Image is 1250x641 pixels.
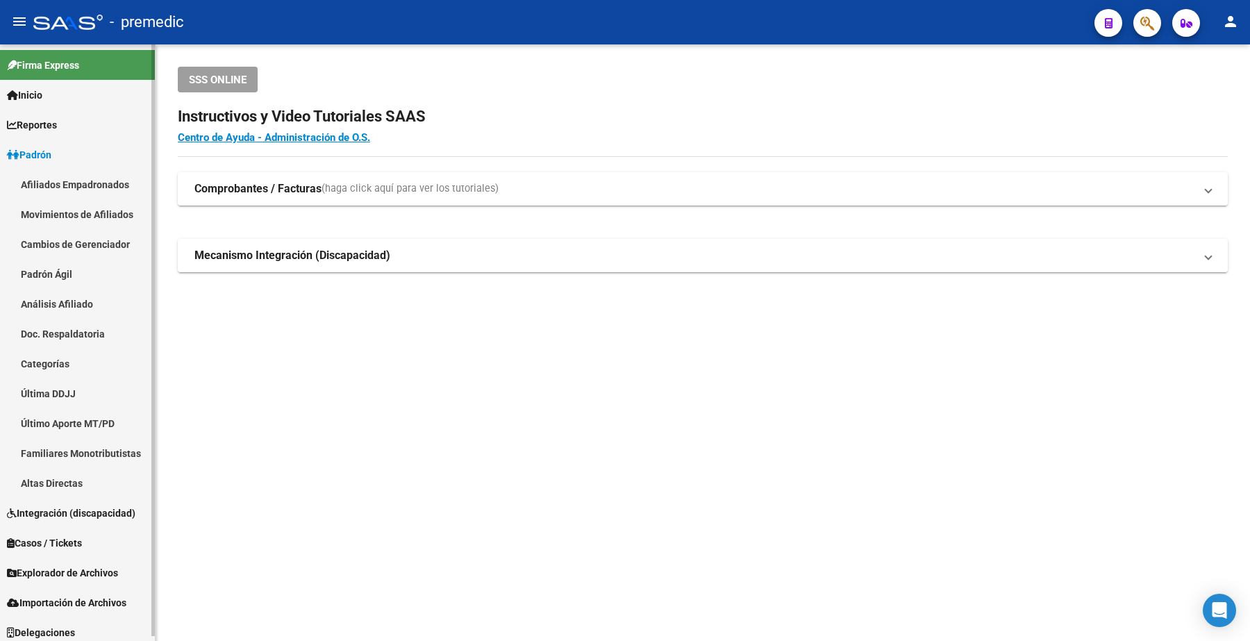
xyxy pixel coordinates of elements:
span: Padrón [7,147,51,163]
span: Reportes [7,117,57,133]
mat-expansion-panel-header: Mecanismo Integración (Discapacidad) [178,239,1228,272]
span: Delegaciones [7,625,75,640]
button: SSS ONLINE [178,67,258,92]
span: Integración (discapacidad) [7,506,135,521]
span: Inicio [7,88,42,103]
span: Explorador de Archivos [7,565,118,581]
span: Importación de Archivos [7,595,126,610]
span: SSS ONLINE [189,74,247,86]
a: Centro de Ayuda - Administración de O.S. [178,131,370,144]
span: Casos / Tickets [7,535,82,551]
mat-icon: person [1222,13,1239,30]
h2: Instructivos y Video Tutoriales SAAS [178,103,1228,130]
strong: Mecanismo Integración (Discapacidad) [194,248,390,263]
span: Firma Express [7,58,79,73]
mat-icon: menu [11,13,28,30]
span: - premedic [110,7,184,38]
div: Open Intercom Messenger [1203,594,1236,627]
span: (haga click aquí para ver los tutoriales) [322,181,499,197]
mat-expansion-panel-header: Comprobantes / Facturas(haga click aquí para ver los tutoriales) [178,172,1228,206]
strong: Comprobantes / Facturas [194,181,322,197]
